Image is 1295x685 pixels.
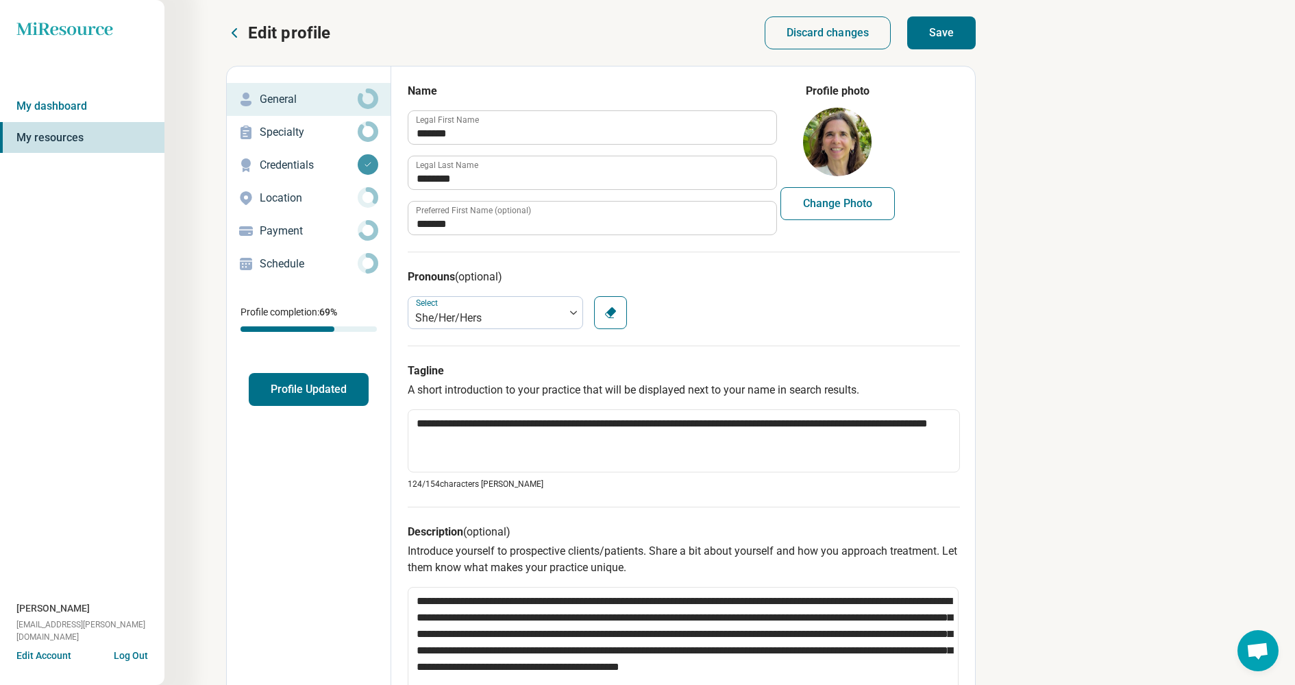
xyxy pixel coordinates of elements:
p: Introduce yourself to prospective clients/patients. Share a bit about yourself and how you approa... [408,543,960,576]
label: Legal First Name [416,116,479,124]
a: General [227,83,391,116]
label: Select [416,298,441,308]
p: Location [260,190,358,206]
a: Credentials [227,149,391,182]
a: Payment [227,215,391,248]
a: Specialty [227,116,391,149]
label: Preferred First Name (optional) [416,206,531,215]
p: Payment [260,223,358,239]
h3: Tagline [408,363,960,379]
a: Location [227,182,391,215]
button: Discard changes [765,16,891,49]
button: Change Photo [780,187,895,220]
h3: Description [408,524,960,540]
button: Log Out [114,649,148,660]
p: 124/ 154 characters [PERSON_NAME] [408,478,960,490]
h3: Pronouns [408,269,960,285]
span: [EMAIL_ADDRESS][PERSON_NAME][DOMAIN_NAME] [16,618,164,643]
div: Open chat [1237,630,1279,671]
div: Profile completion [241,326,377,332]
p: Schedule [260,256,358,272]
img: avatar image [803,108,872,176]
p: Edit profile [248,22,330,44]
span: (optional) [463,525,510,538]
p: General [260,91,358,108]
p: Specialty [260,124,358,141]
button: Save [907,16,976,49]
div: She/Her/Hers [415,310,558,326]
span: 69 % [319,307,337,317]
p: A short introduction to your practice that will be displayed next to your name in search results. [408,382,960,398]
h3: Name [408,83,776,99]
button: Edit Account [16,649,71,663]
button: Edit profile [226,22,330,44]
span: (optional) [455,270,502,283]
span: [PERSON_NAME] [16,601,90,616]
p: Credentials [260,157,358,173]
div: Profile completion: [227,297,391,340]
legend: Profile photo [806,83,870,99]
a: Schedule [227,248,391,280]
label: Legal Last Name [416,161,478,169]
button: Profile Updated [249,373,369,406]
